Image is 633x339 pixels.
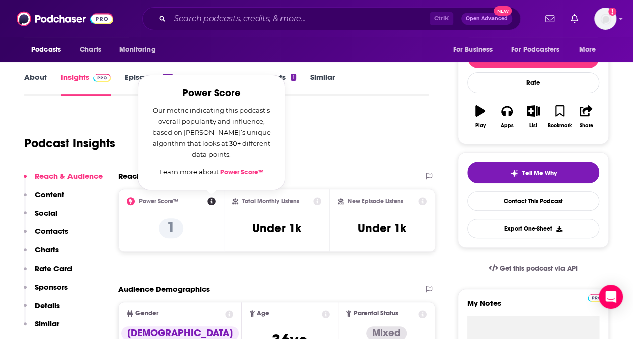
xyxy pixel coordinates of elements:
button: Sponsors [24,282,68,301]
p: Similar [35,319,59,328]
p: Social [35,208,57,218]
button: Contacts [24,226,68,245]
button: Play [467,99,494,135]
label: My Notes [467,298,599,316]
p: Sponsors [35,282,68,292]
button: open menu [505,40,574,59]
p: 1 [159,218,183,238]
button: open menu [24,40,74,59]
span: Tell Me Why [522,169,557,177]
span: Podcasts [31,43,61,57]
div: 88 [163,74,173,81]
h2: Power Score™ [139,198,178,205]
a: Charts [73,40,107,59]
img: tell me why sparkle [510,169,518,177]
button: Share [573,99,599,135]
span: Ctrl K [430,12,453,25]
h3: Under 1k [252,221,301,236]
h1: Podcast Insights [24,136,115,151]
button: Open AdvancedNew [461,13,512,25]
img: User Profile [594,8,616,30]
a: Contact This Podcast [467,191,599,211]
div: Rate [467,72,599,93]
button: Bookmark [546,99,573,135]
span: Gender [135,310,158,317]
p: Content [35,190,64,199]
div: Search podcasts, credits, & more... [142,7,521,30]
div: Apps [501,123,514,129]
button: Show profile menu [594,8,616,30]
button: Details [24,301,60,319]
button: Charts [24,245,59,264]
h2: Reach [118,171,142,181]
p: Contacts [35,226,68,236]
a: Credits [230,72,256,96]
button: Apps [494,99,520,135]
p: Details [35,301,60,310]
div: 1 [291,74,296,81]
span: Age [257,310,269,317]
button: open menu [572,40,609,59]
img: Podchaser Pro [588,294,605,302]
button: tell me why sparkleTell Me Why [467,162,599,183]
a: Episodes88 [125,72,173,96]
a: Reviews [187,72,216,96]
span: Open Advanced [466,16,508,21]
h2: New Episode Listens [348,198,403,205]
span: Charts [80,43,101,57]
button: Rate Card [24,264,72,282]
button: Content [24,190,64,208]
span: Parental Status [354,310,398,317]
div: Share [579,123,593,129]
span: For Podcasters [511,43,559,57]
button: open menu [112,40,168,59]
span: Get this podcast via API [500,264,578,273]
a: InsightsPodchaser Pro [61,72,111,96]
svg: Add a profile image [608,8,616,16]
button: open menu [446,40,505,59]
div: Open Intercom Messenger [599,285,623,309]
button: Social [24,208,57,227]
span: Monitoring [119,43,155,57]
h2: Audience Demographics [118,284,210,294]
span: For Business [453,43,493,57]
p: Charts [35,245,59,255]
img: Podchaser Pro [93,74,111,82]
p: Rate Card [35,264,72,273]
div: Bookmark [548,123,572,129]
a: Show notifications dropdown [541,10,558,27]
p: Learn more about [151,166,272,178]
button: Similar [24,319,59,337]
a: Power Score™ [220,168,264,176]
p: Reach & Audience [35,171,103,181]
a: Pro website [588,292,605,302]
input: Search podcasts, credits, & more... [170,11,430,27]
div: List [529,123,537,129]
a: Similar [310,72,335,96]
button: List [520,99,546,135]
a: About [24,72,47,96]
span: More [579,43,596,57]
div: Play [475,123,486,129]
span: Logged in as BerkMarc [594,8,616,30]
h2: Total Monthly Listens [242,198,299,205]
button: Reach & Audience [24,171,103,190]
h3: Under 1k [358,221,406,236]
a: Lists1 [270,72,296,96]
button: Export One-Sheet [467,219,599,238]
img: Podchaser - Follow, Share and Rate Podcasts [17,9,113,28]
p: Our metric indicating this podcast’s overall popularity and influence, based on [PERSON_NAME]’s u... [151,105,272,160]
h2: Power Score [151,88,272,99]
a: Get this podcast via API [481,256,586,281]
span: New [494,6,512,16]
a: Show notifications dropdown [567,10,582,27]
